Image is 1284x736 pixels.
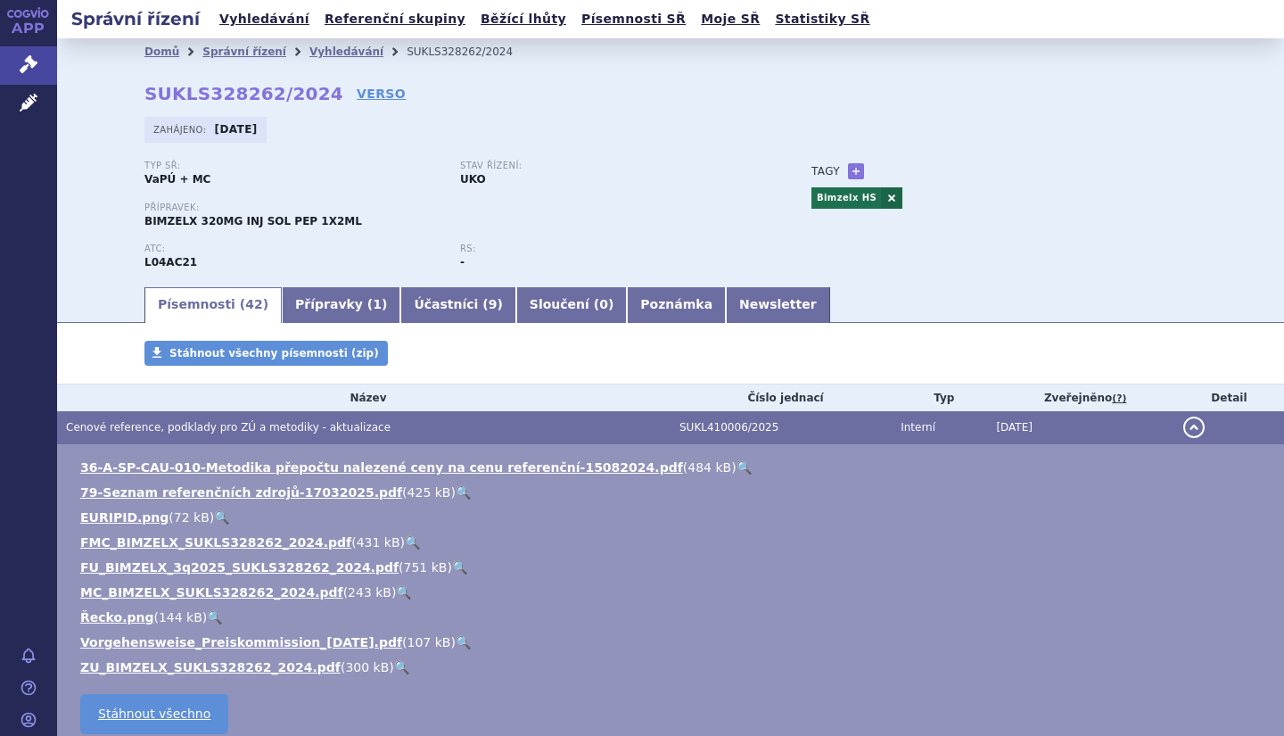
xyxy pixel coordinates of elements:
[599,297,608,311] span: 0
[770,7,875,31] a: Statistiky SŘ
[345,660,389,674] span: 300 kB
[80,560,399,575] a: FU_BIMZELX_3q2025_SUKLS328262_2024.pdf
[144,256,197,269] strong: BIMEKIZUMAB
[57,385,671,411] th: Název
[460,244,758,254] p: RS:
[811,161,840,182] h3: Tagy
[373,297,382,311] span: 1
[460,173,486,186] strong: UKO
[169,347,379,360] span: Stáhnout všechny písemnosti (zip)
[80,484,1266,501] li: ( )
[348,585,391,600] span: 243 kB
[671,385,892,411] th: Číslo jednací
[456,485,471,500] a: 🔍
[80,509,1266,526] li: ( )
[987,385,1174,411] th: Zveřejněno
[202,45,286,58] a: Správní řízení
[357,85,406,103] a: VERSO
[159,610,202,624] span: 144 kB
[80,660,341,674] a: ZU_BIMZELX_SUKLS328262_2024.pdf
[80,583,1266,601] li: ( )
[405,535,420,550] a: 🔍
[245,297,262,311] span: 42
[460,256,465,269] strong: -
[475,7,572,31] a: Běžící lhůty
[80,485,402,500] a: 79-Seznam referenčních zdrojů-17032025.pdf
[153,122,210,136] span: Zahájeno:
[357,535,400,550] span: 431 kB
[80,558,1266,576] li: ( )
[80,633,1266,651] li: ( )
[671,411,892,444] td: SUKL410006/2025
[892,385,987,411] th: Typ
[848,163,864,179] a: +
[627,287,726,323] a: Poznámka
[174,510,210,525] span: 72 kB
[80,533,1266,551] li: ( )
[80,459,1266,476] li: ( )
[1174,385,1284,411] th: Detail
[404,560,448,575] span: 751 kB
[214,7,315,31] a: Vyhledávání
[987,411,1174,444] td: [DATE]
[737,460,752,475] a: 🔍
[144,203,776,213] p: Přípravek:
[1183,417,1205,438] button: detail
[901,421,935,434] span: Interní
[144,244,442,254] p: ATC:
[144,287,282,323] a: Písemnosti (42)
[452,560,467,575] a: 🔍
[726,287,830,323] a: Newsletter
[207,610,222,624] a: 🔍
[695,7,765,31] a: Moje SŘ
[214,510,229,525] a: 🔍
[489,297,498,311] span: 9
[80,535,351,550] a: FMC_BIMZELX_SUKLS328262_2024.pdf
[407,485,451,500] span: 425 kB
[516,287,627,323] a: Sloučení (0)
[144,83,343,104] strong: SUKLS328262/2024
[80,694,228,734] a: Stáhnout všechno
[215,123,258,136] strong: [DATE]
[1112,393,1126,405] abbr: (?)
[144,341,388,366] a: Stáhnout všechny písemnosti (zip)
[80,460,683,475] a: 36-A-SP-CAU-010-Metodika přepočtu nalezené ceny na cenu referenční-15082024.pdf
[144,215,362,227] span: BIMZELX 320MG INJ SOL PEP 1X2ML
[456,635,471,649] a: 🔍
[282,287,400,323] a: Přípravky (1)
[80,658,1266,676] li: ( )
[144,45,179,58] a: Domů
[80,635,402,649] a: Vorgehensweise_Preiskommission_[DATE].pdf
[57,6,214,31] h2: Správní řízení
[407,635,451,649] span: 107 kB
[80,608,1266,626] li: ( )
[66,421,391,434] span: Cenové reference, podklady pro ZÚ a metodiky - aktualizace
[400,287,515,323] a: Účastníci (9)
[80,610,153,624] a: Řecko.png
[576,7,691,31] a: Písemnosti SŘ
[687,460,731,475] span: 484 kB
[396,585,411,600] a: 🔍
[460,161,758,171] p: Stav řízení:
[144,161,442,171] p: Typ SŘ:
[407,38,536,65] li: SUKLS328262/2024
[394,660,409,674] a: 🔍
[80,585,343,600] a: MC_BIMZELX_SUKLS328262_2024.pdf
[80,510,169,525] a: EURIPID.png
[309,45,383,58] a: Vyhledávání
[144,173,210,186] strong: VaPÚ + MC
[319,7,471,31] a: Referenční skupiny
[811,187,881,209] a: Bimzelx HS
